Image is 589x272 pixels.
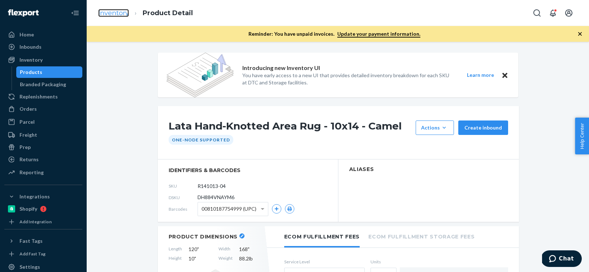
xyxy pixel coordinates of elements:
a: Inventory [98,9,129,17]
a: Replenishments [4,91,82,102]
a: Add Fast Tag [4,250,82,258]
li: Ecom Fulfillment Storage Fees [368,226,475,246]
div: Products [20,69,42,76]
div: One-Node Supported [169,135,233,145]
span: SKU [169,183,198,189]
button: Learn more [463,71,499,80]
a: Inventory [4,54,82,66]
span: 10 [189,255,212,262]
button: Open notifications [546,6,560,20]
button: Actions [416,120,454,135]
a: Add Integration [4,218,82,226]
a: Branded Packaging [16,79,83,90]
img: Flexport logo [8,9,39,17]
a: Products [16,66,83,78]
label: Service Level [284,259,365,265]
span: DH884VNAYM6 [198,194,234,201]
div: Settings [20,263,40,271]
span: DSKU [169,194,198,201]
div: Freight [20,131,37,139]
span: identifiers & barcodes [169,167,327,174]
span: 168 [239,246,263,253]
a: Product Detail [143,9,193,17]
span: 120 [189,246,212,253]
a: Inbounds [4,41,82,53]
p: Reminder: You have unpaid invoices. [248,30,420,38]
div: Add Integration [20,219,52,225]
label: Units [371,259,394,265]
div: Branded Packaging [20,81,66,88]
span: Height [169,255,182,262]
a: Prep [4,141,82,153]
span: 88.2 lb [239,255,263,262]
li: Ecom Fulfillment Fees [284,226,360,247]
a: Shopify [4,203,82,215]
a: Freight [4,129,82,141]
a: Parcel [4,116,82,128]
div: Replenishments [20,93,58,100]
span: Weight [218,255,233,262]
span: Width [218,246,233,253]
div: Add Fast Tag [20,251,46,257]
div: Shopify [20,205,37,212]
p: You have early access to a new UI that provides detailed inventory breakdown for each SKU at DTC ... [242,72,454,86]
a: Reporting [4,167,82,178]
img: new-reports-banner-icon.82668bd98b6a51aee86340f2a7b77ae3.png [166,53,234,97]
ol: breadcrumbs [92,3,199,24]
h2: Aliases [349,167,508,172]
div: Inbounds [20,43,42,51]
div: Actions [421,124,449,131]
button: Close [500,71,510,80]
h2: Product Dimensions [169,233,238,240]
span: Length [169,246,182,253]
button: Fast Tags [4,235,82,247]
a: Orders [4,103,82,115]
button: Open Search Box [530,6,544,20]
div: Inventory [20,56,43,63]
span: " [194,255,196,262]
button: Help Center [575,118,589,154]
span: " [197,246,199,252]
span: " [248,246,250,252]
button: Integrations [4,191,82,202]
div: Prep [20,144,31,151]
span: 00810187754999 (UPC) [202,203,256,215]
a: Returns [4,154,82,165]
button: Close Navigation [68,6,82,20]
h1: Lata Hand-Knotted Area Rug - 10x14 - Camel [169,120,412,135]
div: Returns [20,156,39,163]
div: Home [20,31,34,38]
iframe: Opens a widget where you can chat to one of our agents [542,250,582,268]
div: Orders [20,105,37,113]
button: Create inbound [458,120,508,135]
div: Parcel [20,118,35,126]
div: Reporting [20,169,44,176]
div: Integrations [20,193,50,200]
p: Introducing new Inventory UI [242,64,320,72]
button: Open account menu [562,6,576,20]
a: Home [4,29,82,40]
span: Barcodes [169,206,198,212]
a: Update your payment information. [337,31,420,38]
div: Fast Tags [20,237,43,245]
